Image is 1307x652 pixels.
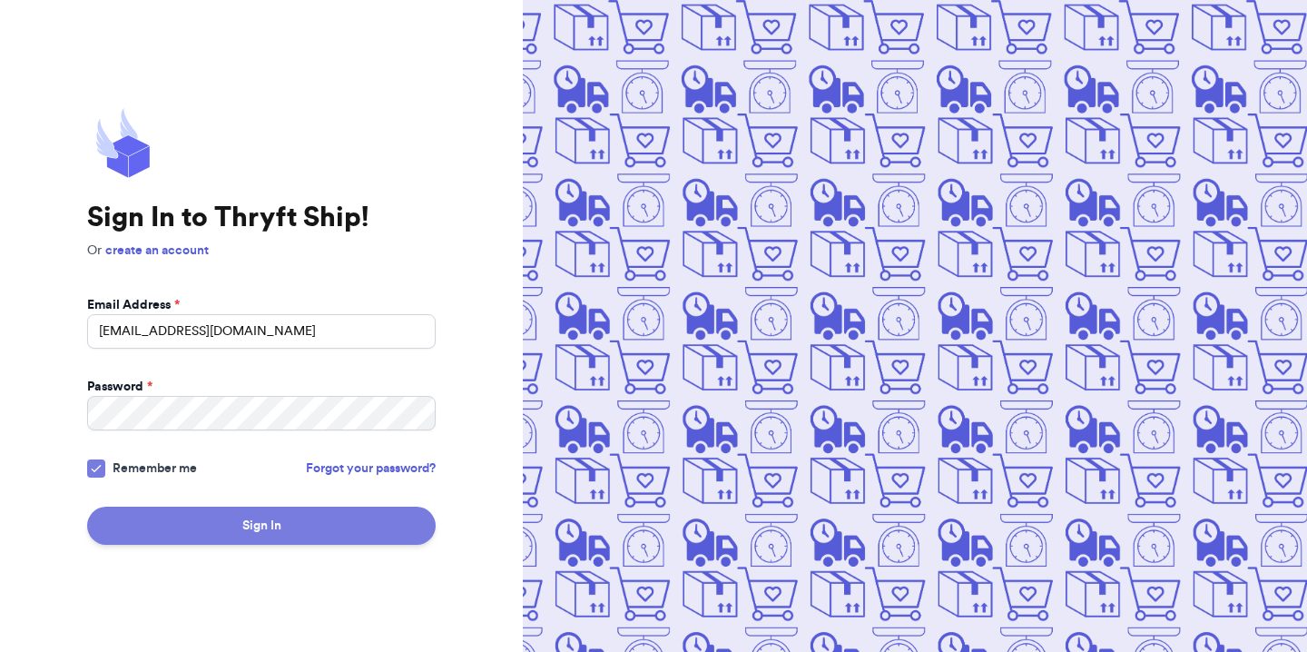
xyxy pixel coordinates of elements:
button: Sign In [87,507,436,545]
a: create an account [105,244,209,257]
label: Email Address [87,296,180,314]
span: Remember me [113,459,197,478]
a: Forgot your password? [306,459,436,478]
p: Or [87,242,436,260]
label: Password [87,378,152,396]
h1: Sign In to Thryft Ship! [87,202,436,234]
